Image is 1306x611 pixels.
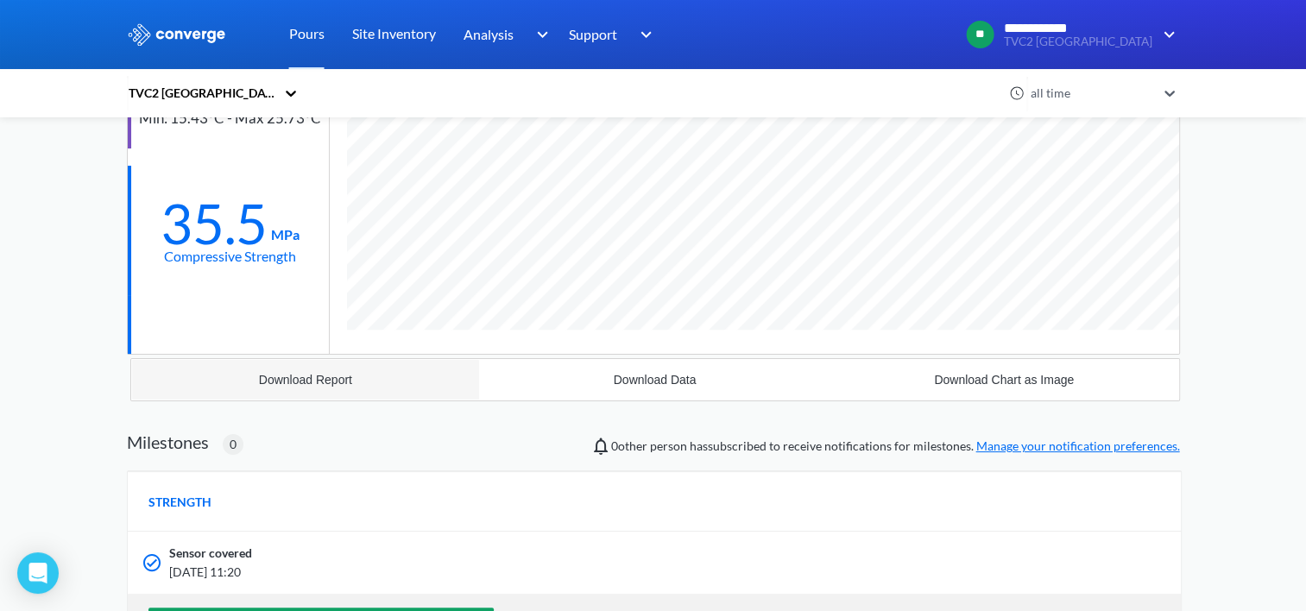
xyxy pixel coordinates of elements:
[569,23,617,45] span: Support
[611,438,647,453] span: 0 other
[464,23,514,45] span: Analysis
[480,359,830,400] button: Download Data
[161,202,268,245] div: 35.5
[17,552,59,594] div: Open Intercom Messenger
[230,435,237,454] span: 0
[614,373,697,387] div: Download Data
[934,373,1074,387] div: Download Chart as Image
[1009,85,1025,101] img: icon-clock.svg
[127,84,275,103] div: TVC2 [GEOGRAPHIC_DATA]
[127,23,227,46] img: logo_ewhite.svg
[1152,24,1180,45] img: downArrow.svg
[830,359,1179,400] button: Download Chart as Image
[259,373,352,387] div: Download Report
[164,245,296,267] div: Compressive Strength
[131,359,481,400] button: Download Report
[148,493,211,512] span: STRENGTH
[1026,84,1156,103] div: all time
[169,563,951,582] span: [DATE] 11:20
[1004,35,1152,48] span: TVC2 [GEOGRAPHIC_DATA]
[590,436,611,457] img: notifications-icon.svg
[127,431,209,452] h2: Milestones
[976,438,1180,453] a: Manage your notification preferences.
[629,24,657,45] img: downArrow.svg
[611,437,1180,456] span: person has subscribed to receive notifications for milestones.
[139,107,321,130] div: Min: 15.43°C - Max 25.73°C
[525,24,552,45] img: downArrow.svg
[169,544,252,563] span: Sensor covered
